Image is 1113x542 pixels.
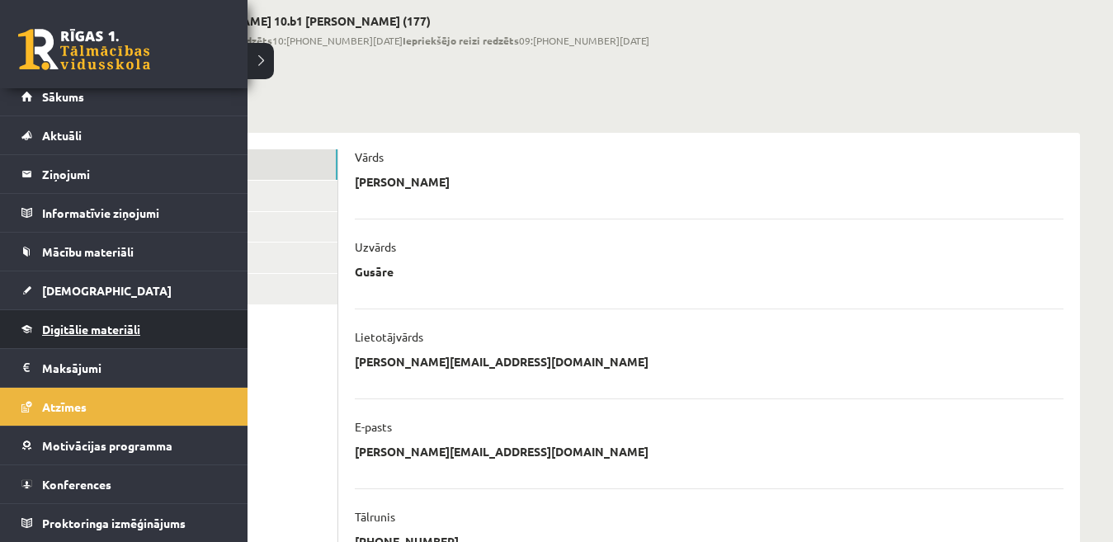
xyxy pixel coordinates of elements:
[42,128,82,143] span: Aktuāli
[42,155,227,193] legend: Ziņojumi
[355,509,395,524] p: Tālrunis
[355,354,648,369] p: [PERSON_NAME][EMAIL_ADDRESS][DOMAIN_NAME]
[355,419,392,434] p: E-pasts
[42,399,87,414] span: Atzīmes
[42,194,227,232] legend: Informatīvie ziņojumi
[42,244,134,259] span: Mācību materiāli
[42,477,111,492] span: Konferences
[21,388,227,426] a: Atzīmes
[355,174,450,189] p: [PERSON_NAME]
[21,116,227,154] a: Aktuāli
[21,465,227,503] a: Konferences
[42,516,186,530] span: Proktoringa izmēģinājums
[42,349,227,387] legend: Maksājumi
[42,322,140,337] span: Digitālie materiāli
[18,29,150,70] a: Rīgas 1. Tālmācības vidusskola
[42,438,172,453] span: Motivācijas programma
[355,444,648,459] p: [PERSON_NAME][EMAIL_ADDRESS][DOMAIN_NAME]
[21,233,227,271] a: Mācību materiāli
[21,194,227,232] a: Informatīvie ziņojumi
[42,89,84,104] span: Sākums
[21,78,227,115] a: Sākums
[21,349,227,387] a: Maksājumi
[355,264,394,279] p: Gusāre
[355,149,384,164] p: Vārds
[21,427,227,464] a: Motivācijas programma
[355,239,396,254] p: Uzvārds
[42,283,172,298] span: [DEMOGRAPHIC_DATA]
[177,14,649,28] h2: [PERSON_NAME] 10.b1 [PERSON_NAME] (177)
[21,310,227,348] a: Digitālie materiāli
[21,155,227,193] a: Ziņojumi
[403,34,519,47] b: Iepriekšējo reizi redzēts
[21,271,227,309] a: [DEMOGRAPHIC_DATA]
[177,33,649,48] span: 10:[PHONE_NUMBER][DATE] 09:[PHONE_NUMBER][DATE]
[21,504,227,542] a: Proktoringa izmēģinājums
[355,329,423,344] p: Lietotājvārds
